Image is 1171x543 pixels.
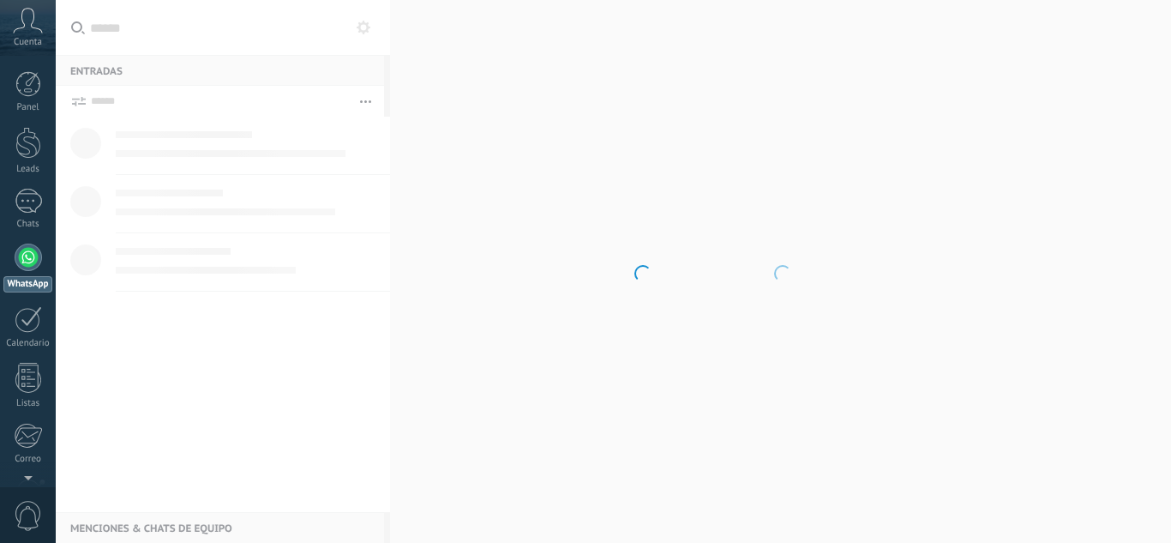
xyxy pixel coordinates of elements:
[3,276,52,293] div: WhatsApp
[3,219,53,230] div: Chats
[14,37,42,48] span: Cuenta
[3,164,53,175] div: Leads
[3,102,53,113] div: Panel
[3,398,53,409] div: Listas
[3,454,53,465] div: Correo
[3,338,53,349] div: Calendario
